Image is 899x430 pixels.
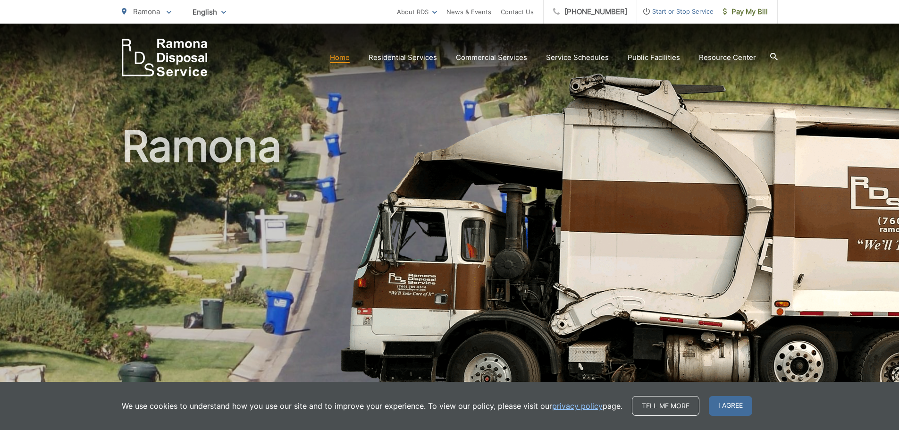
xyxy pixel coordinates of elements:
a: Contact Us [501,6,534,17]
a: privacy policy [552,400,603,412]
a: EDCD logo. Return to the homepage. [122,39,208,76]
p: We use cookies to understand how you use our site and to improve your experience. To view our pol... [122,400,622,412]
span: Ramona [133,7,160,16]
a: Home [330,52,350,63]
a: Resource Center [699,52,756,63]
a: News & Events [446,6,491,17]
span: I agree [709,396,752,416]
a: Public Facilities [628,52,680,63]
a: Service Schedules [546,52,609,63]
a: About RDS [397,6,437,17]
a: Tell me more [632,396,699,416]
h1: Ramona [122,123,778,422]
a: Residential Services [369,52,437,63]
span: Pay My Bill [723,6,768,17]
a: Commercial Services [456,52,527,63]
span: English [185,4,233,20]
